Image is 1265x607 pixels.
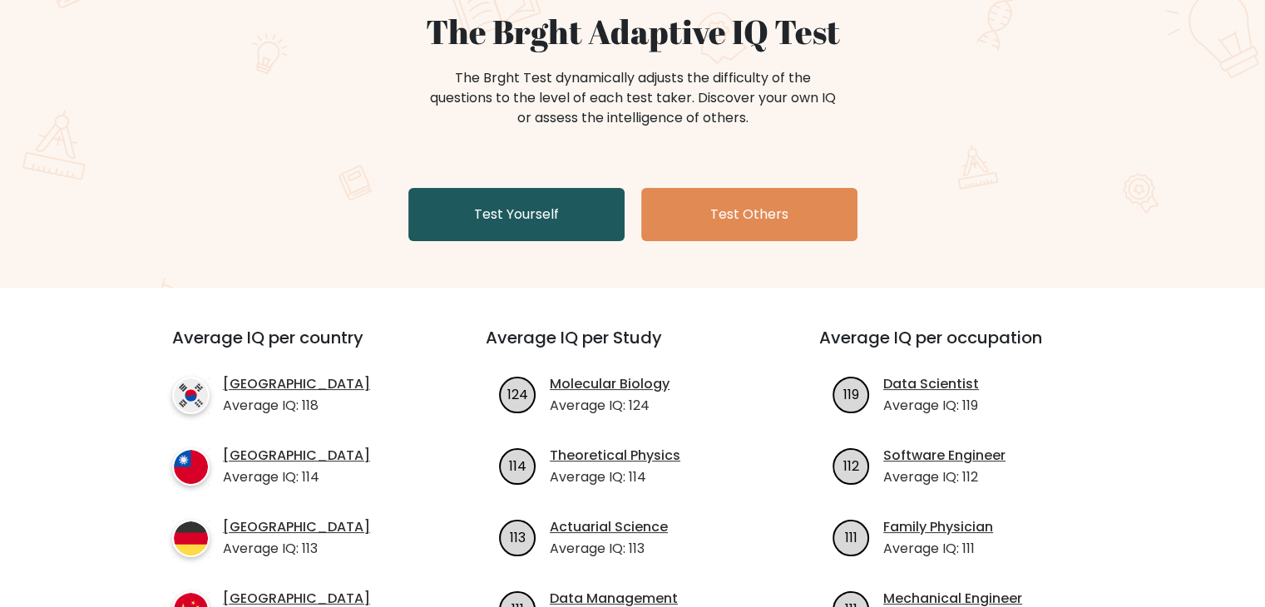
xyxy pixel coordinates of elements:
[509,456,526,475] text: 114
[223,374,370,394] a: [GEOGRAPHIC_DATA]
[550,446,680,466] a: Theoretical Physics
[883,396,979,416] p: Average IQ: 119
[172,328,426,368] h3: Average IQ per country
[641,188,857,241] a: Test Others
[172,520,210,557] img: country
[510,527,526,546] text: 113
[223,396,370,416] p: Average IQ: 118
[550,517,668,537] a: Actuarial Science
[883,517,993,537] a: Family Physician
[883,374,979,394] a: Data Scientist
[883,467,1006,487] p: Average IQ: 112
[550,396,670,416] p: Average IQ: 124
[425,68,841,128] div: The Brght Test dynamically adjusts the difficulty of the questions to the level of each test take...
[227,12,1039,52] h1: The Brght Adaptive IQ Test
[883,539,993,559] p: Average IQ: 111
[223,446,370,466] a: [GEOGRAPHIC_DATA]
[223,467,370,487] p: Average IQ: 114
[507,384,528,403] text: 124
[819,328,1113,368] h3: Average IQ per occupation
[550,539,668,559] p: Average IQ: 113
[550,467,680,487] p: Average IQ: 114
[486,328,779,368] h3: Average IQ per Study
[843,456,859,475] text: 112
[843,384,859,403] text: 119
[172,448,210,486] img: country
[223,539,370,559] p: Average IQ: 113
[172,377,210,414] img: country
[550,374,670,394] a: Molecular Biology
[845,527,857,546] text: 111
[883,446,1006,466] a: Software Engineer
[223,517,370,537] a: [GEOGRAPHIC_DATA]
[408,188,625,241] a: Test Yourself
